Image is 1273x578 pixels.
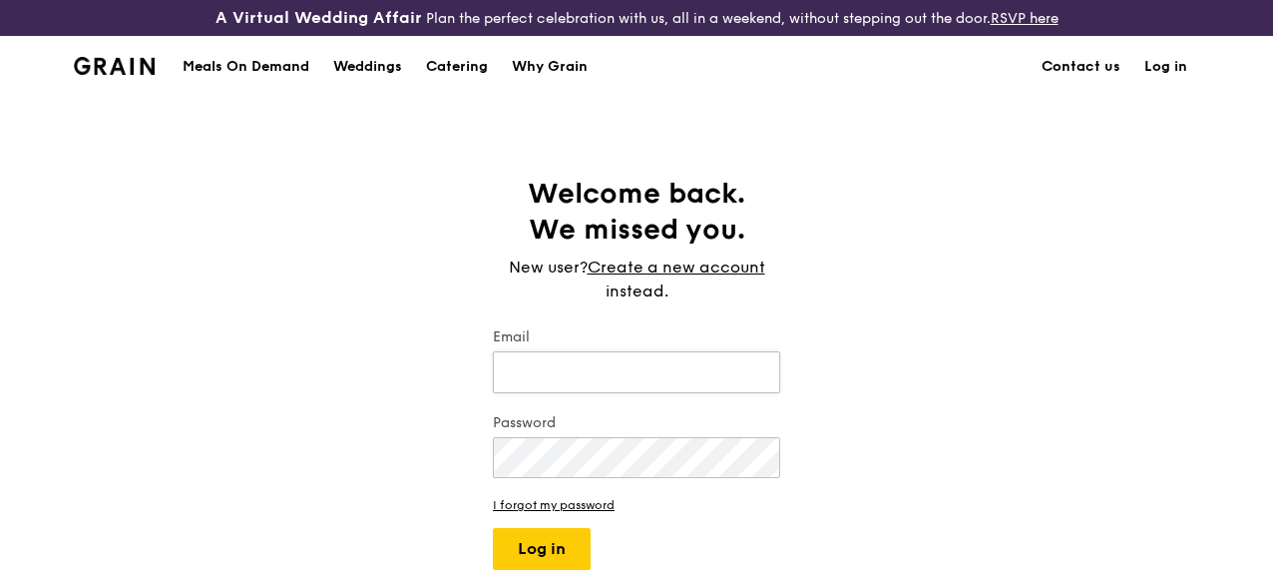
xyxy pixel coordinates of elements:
a: Weddings [321,37,414,97]
a: I forgot my password [493,498,780,512]
h1: Welcome back. We missed you. [493,176,780,248]
div: Plan the perfect celebration with us, all in a weekend, without stepping out the door. [212,8,1061,28]
div: Meals On Demand [183,37,309,97]
a: Create a new account [588,256,765,280]
a: RSVP here [991,10,1059,27]
h3: A Virtual Wedding Affair [215,8,422,28]
img: Grain [74,57,155,75]
span: instead. [606,282,668,300]
span: New user? [509,258,588,277]
a: Catering [414,37,500,97]
div: Why Grain [512,37,588,97]
div: Weddings [333,37,402,97]
button: Log in [493,528,591,570]
a: GrainGrain [74,35,155,95]
a: Contact us [1030,37,1132,97]
a: Log in [1132,37,1199,97]
div: Catering [426,37,488,97]
label: Email [493,327,780,347]
a: Why Grain [500,37,600,97]
label: Password [493,413,780,433]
